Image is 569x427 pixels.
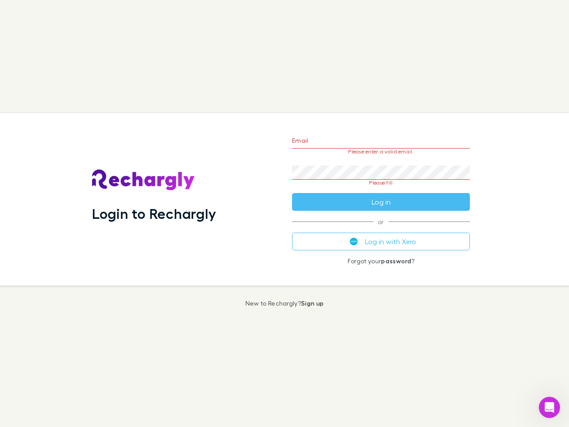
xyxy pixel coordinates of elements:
[350,238,358,246] img: Xero's logo
[292,222,470,222] span: or
[292,258,470,265] p: Forgot your ?
[92,205,216,222] h1: Login to Rechargly
[245,300,324,307] p: New to Rechargly?
[301,299,324,307] a: Sign up
[292,180,470,186] p: Please fill
[539,397,560,418] iframe: Intercom live chat
[292,233,470,250] button: Log in with Xero
[381,257,411,265] a: password
[292,193,470,211] button: Log in
[92,169,195,191] img: Rechargly's Logo
[292,149,470,155] p: Please enter a valid email.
